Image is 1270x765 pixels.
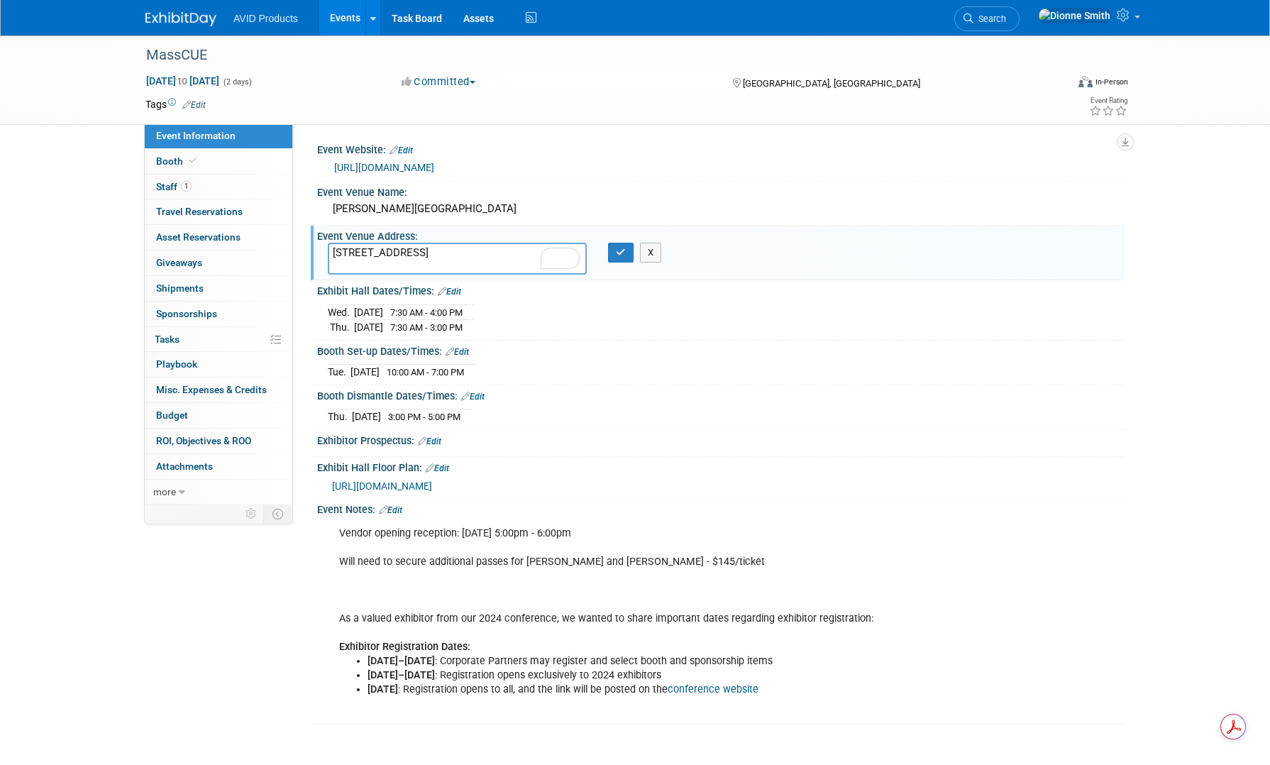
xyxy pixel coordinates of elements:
span: Budget [156,409,188,421]
div: Booth Set-up Dates/Times: [317,341,1125,359]
span: Attachments [156,461,213,472]
a: Edit [446,347,469,357]
span: to [176,75,189,87]
b: [DATE] [368,683,398,695]
span: more [153,486,176,497]
a: [URL][DOMAIN_NAME] [334,162,434,173]
a: Edit [461,392,485,402]
a: Tasks [145,327,292,352]
td: Thu. [328,409,352,424]
a: Sponsorships [145,302,292,326]
a: Edit [379,505,402,515]
a: Shipments [145,276,292,301]
span: (2 days) [222,77,252,87]
div: [PERSON_NAME][GEOGRAPHIC_DATA] [328,198,1114,220]
div: Exhibit Hall Floor Plan: [317,457,1125,475]
a: [URL][DOMAIN_NAME] [332,480,432,492]
span: Playbook [156,358,197,370]
div: In-Person [1095,77,1128,87]
div: Event Venue Name: [317,182,1125,199]
div: Event Rating [1089,97,1127,104]
i: Booth reservation complete [189,157,197,165]
span: 1 [181,181,192,192]
td: Tue. [328,365,350,380]
span: Tasks [155,334,180,345]
button: X [640,243,662,263]
span: Event Information [156,130,236,141]
span: Misc. Expenses & Credits [156,384,267,395]
a: Booth [145,149,292,174]
a: Misc. Expenses & Credits [145,378,292,402]
span: Sponsorships [156,308,217,319]
span: AVID Products [233,13,298,24]
a: conference website [668,683,758,695]
td: Wed. [328,304,354,320]
a: Staff1 [145,175,292,199]
div: Event Venue Address: [317,226,1125,243]
a: ROI, Objectives & ROO [145,429,292,453]
div: MassCUE [141,43,1044,68]
li: : Corporate Partners may register and select booth and sponsorship items [368,654,960,668]
td: [DATE] [354,304,383,320]
span: 7:30 AM - 3:00 PM [390,322,463,333]
b: Exhibitor Registration Dates: [339,641,470,653]
span: 3:00 PM - 5:00 PM [388,412,460,422]
a: more [145,480,292,505]
td: Personalize Event Tab Strip [239,505,264,523]
span: Asset Reservations [156,231,241,243]
span: 7:30 AM - 4:00 PM [390,307,463,318]
a: Budget [145,403,292,428]
b: [DATE]–[DATE] [368,669,435,681]
td: [DATE] [352,409,381,424]
button: Committed [397,75,481,89]
span: Shipments [156,282,204,294]
a: Travel Reservations [145,199,292,224]
td: [DATE] [350,365,380,380]
a: Event Information [145,123,292,148]
a: Playbook [145,352,292,377]
div: Event Website: [317,139,1125,158]
td: [DATE] [354,320,383,335]
div: Exhibitor Prospectus: [317,430,1125,448]
span: Travel Reservations [156,206,243,217]
img: ExhibitDay [145,12,216,26]
td: Thu. [328,320,354,335]
span: [GEOGRAPHIC_DATA], [GEOGRAPHIC_DATA] [743,78,920,89]
div: Exhibit Hall Dates/Times: [317,280,1125,299]
div: Booth Dismantle Dates/Times: [317,385,1125,404]
div: Event Notes: [317,499,1125,517]
span: Search [973,13,1006,24]
a: Edit [390,145,413,155]
a: Edit [182,100,206,110]
td: Toggle Event Tabs [264,505,293,523]
div: Vendor opening reception: [DATE] 5:00pm - 6:00pm Will need to secure additional passes for [PERSO... [329,519,968,719]
a: Search [954,6,1020,31]
li: : Registration opens exclusively to 2024 exhibitors [368,668,960,683]
td: Tags [145,97,206,111]
b: [DATE]–[DATE] [368,655,435,667]
textarea: To enrich screen reader interactions, please activate Accessibility in Grammarly extension settings [328,243,587,275]
a: Giveaways [145,251,292,275]
span: [DATE] [DATE] [145,75,220,87]
a: Edit [438,287,461,297]
a: Attachments [145,454,292,479]
span: Giveaways [156,257,202,268]
span: 10:00 AM - 7:00 PM [387,367,464,378]
img: Dionne Smith [1038,8,1111,23]
span: Booth [156,155,199,167]
span: ROI, Objectives & ROO [156,435,251,446]
a: Asset Reservations [145,225,292,250]
a: Edit [426,463,449,473]
div: Event Format [982,74,1128,95]
li: : Registration opens to all, and the link will be posted on the [368,683,960,697]
img: Format-Inperson.png [1078,76,1093,87]
span: Staff [156,181,192,192]
a: Edit [418,436,441,446]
